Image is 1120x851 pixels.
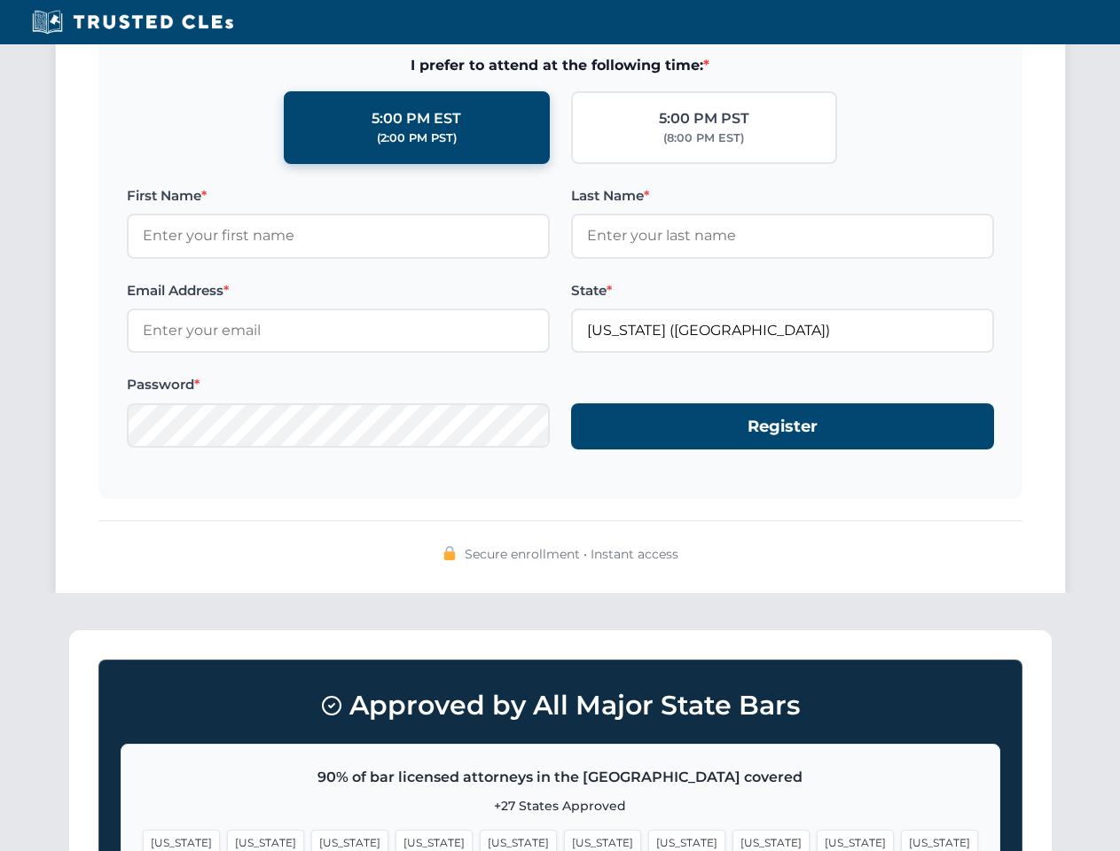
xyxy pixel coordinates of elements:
[127,54,994,77] span: I prefer to attend at the following time:
[372,107,461,130] div: 5:00 PM EST
[571,403,994,450] button: Register
[571,185,994,207] label: Last Name
[465,544,678,564] span: Secure enrollment • Instant access
[121,682,1000,730] h3: Approved by All Major State Bars
[127,308,550,353] input: Enter your email
[127,214,550,258] input: Enter your first name
[663,129,744,147] div: (8:00 PM EST)
[27,9,239,35] img: Trusted CLEs
[571,214,994,258] input: Enter your last name
[127,374,550,395] label: Password
[571,280,994,301] label: State
[659,107,749,130] div: 5:00 PM PST
[443,546,457,560] img: 🔒
[127,280,550,301] label: Email Address
[571,308,994,353] input: Georgia (GA)
[127,185,550,207] label: First Name
[377,129,457,147] div: (2:00 PM PST)
[143,766,978,789] p: 90% of bar licensed attorneys in the [GEOGRAPHIC_DATA] covered
[143,796,978,816] p: +27 States Approved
